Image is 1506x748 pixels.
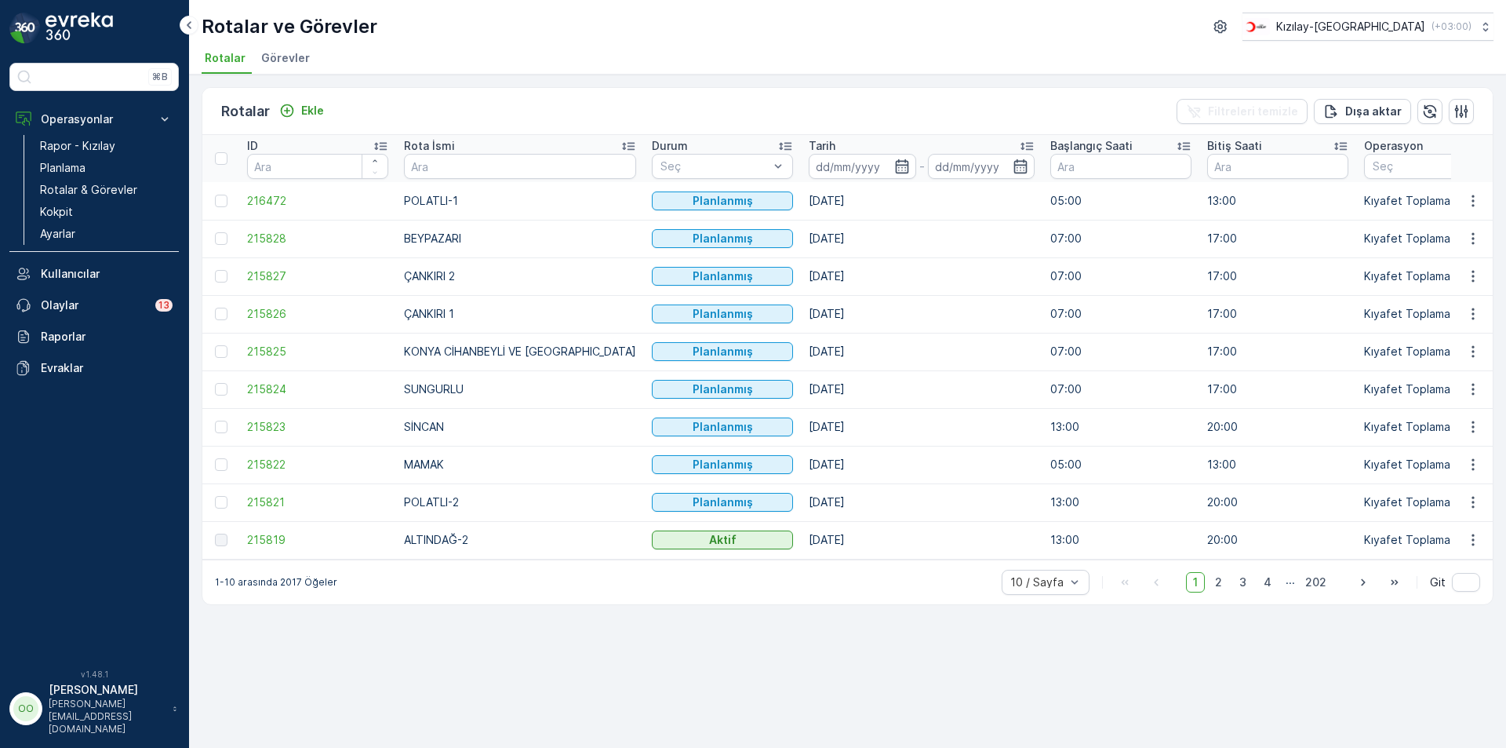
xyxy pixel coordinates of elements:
[41,266,173,282] p: Kullanıcılar
[215,458,227,471] div: Toggle Row Selected
[41,111,147,127] p: Operasyonlar
[247,231,388,246] a: 215828
[801,408,1042,446] td: [DATE]
[652,138,688,154] p: Durum
[1042,521,1199,559] td: 13:00
[396,333,644,370] td: KONYA CİHANBEYLİ VE [GEOGRAPHIC_DATA]
[1364,138,1423,154] p: Operasyon
[247,138,258,154] p: ID
[1242,13,1493,41] button: Kızılay-[GEOGRAPHIC_DATA](+03:00)
[49,682,165,698] p: [PERSON_NAME]
[1199,408,1356,446] td: 20:00
[247,494,388,510] a: 215821
[801,446,1042,483] td: [DATE]
[660,159,769,174] p: Seç
[247,381,388,397] a: 215824
[9,670,179,679] span: v 1.48.1
[396,408,644,446] td: SİNCAN
[40,138,115,154] p: Rapor - Kızılay
[45,13,113,44] img: logo_dark-DEwI_e13.png
[1042,408,1199,446] td: 13:00
[809,138,835,154] p: Tarih
[247,344,388,359] span: 215825
[215,534,227,546] div: Toggle Row Selected
[1314,99,1411,124] button: Dışa aktar
[13,696,38,721] div: OO
[1430,575,1446,590] span: Git
[709,532,737,548] p: Aktif
[801,521,1042,559] td: [DATE]
[247,268,388,284] a: 215827
[215,383,227,396] div: Toggle Row Selected
[1242,18,1270,35] img: k%C4%B1z%C4%B1lay.png
[40,226,75,242] p: Ayarlar
[1042,182,1199,220] td: 05:00
[215,195,227,207] div: Toggle Row Selected
[41,360,173,376] p: Evraklar
[1042,220,1199,257] td: 07:00
[396,446,644,483] td: MAMAK
[1298,572,1333,593] span: 202
[396,521,644,559] td: ALTINDAĞ-2
[247,419,388,435] a: 215823
[1042,295,1199,333] td: 07:00
[1208,104,1298,119] p: Filtreleri temizle
[247,457,388,473] a: 215822
[919,157,925,176] p: -
[652,305,793,323] button: Planlanmış
[40,160,85,176] p: Planlama
[1186,572,1205,593] span: 1
[9,321,179,352] a: Raporlar
[1345,104,1402,119] p: Dışa aktar
[301,103,324,119] p: Ekle
[247,306,388,322] span: 215826
[1199,220,1356,257] td: 17:00
[40,204,73,220] p: Kokpit
[273,101,330,120] button: Ekle
[1199,521,1356,559] td: 20:00
[215,345,227,358] div: Toggle Row Selected
[801,483,1042,521] td: [DATE]
[221,100,270,122] p: Rotalar
[34,135,179,157] a: Rapor - Kızılay
[693,381,753,397] p: Planlanmış
[1199,333,1356,370] td: 17:00
[396,370,644,408] td: SUNGURLU
[1199,257,1356,295] td: 17:00
[1177,99,1308,124] button: Filtreleri temizle
[396,483,644,521] td: POLATLI-2
[40,182,137,198] p: Rotalar & Görevler
[34,201,179,223] a: Kokpit
[9,352,179,384] a: Evraklar
[652,531,793,549] button: Aktif
[1042,333,1199,370] td: 07:00
[693,193,753,209] p: Planlanmış
[41,297,146,313] p: Olaylar
[652,493,793,512] button: Planlanmış
[1042,257,1199,295] td: 07:00
[247,193,388,209] a: 216472
[693,268,753,284] p: Planlanmış
[396,295,644,333] td: ÇANKIRI 1
[693,419,753,435] p: Planlanmış
[9,290,179,321] a: Olaylar13
[152,71,168,83] p: ⌘B
[1276,19,1425,35] p: Kızılay-[GEOGRAPHIC_DATA]
[1042,446,1199,483] td: 05:00
[693,344,753,359] p: Planlanmış
[396,220,644,257] td: BEYPAZARI
[215,232,227,245] div: Toggle Row Selected
[34,179,179,201] a: Rotalar & Görevler
[49,698,165,735] p: [PERSON_NAME][EMAIL_ADDRESS][DOMAIN_NAME]
[247,154,388,179] input: Ara
[801,220,1042,257] td: [DATE]
[158,299,169,312] p: 13
[1199,182,1356,220] td: 13:00
[404,138,455,154] p: Rota İsmi
[215,308,227,320] div: Toggle Row Selected
[1199,446,1356,483] td: 13:00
